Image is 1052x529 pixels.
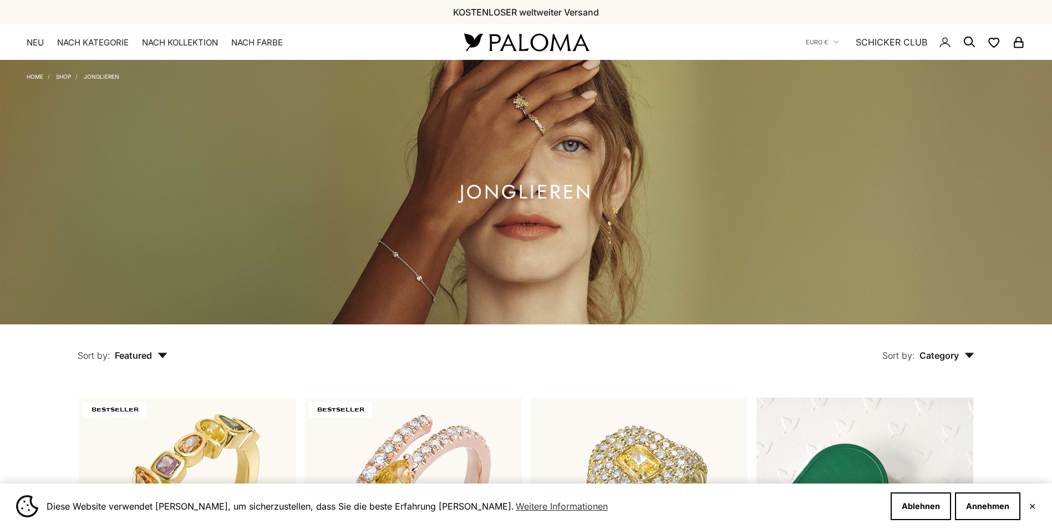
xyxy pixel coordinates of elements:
span: Euro € [806,37,828,47]
img: Cookie banner [16,495,38,517]
button: Sort by: Featured [52,324,193,371]
nav: Sekundäre Navigation [806,24,1025,60]
button: Ablehnen [891,492,951,520]
summary: Nach Kollektion [142,37,218,48]
summary: Nach Kategorie [57,37,129,48]
a: SCHICKER CLUB [856,35,927,49]
span: BESTSELLER [309,402,372,418]
span: BESTSELLER [83,402,146,418]
nav: Breadcrumb [27,71,119,80]
font: Category [919,350,959,361]
a: Home [27,73,43,80]
button: Euro € [806,37,839,47]
a: Jonglieren [84,73,119,80]
a: Shop [56,73,71,80]
p: KOSTENLOSER weltweiter Versand [453,5,599,19]
summary: Nach Farbe [231,37,283,48]
font: Featured [115,350,152,361]
button: Annehmen [955,492,1020,520]
button: Schließen [1029,503,1036,510]
a: NEU [27,37,44,48]
span: Sort by: [882,350,915,361]
button: Sort by: Category [857,324,1000,371]
h1: Jonglieren [460,185,593,199]
span: Sort by: [78,350,110,361]
a: Weitere Informationen [514,498,609,515]
nav: Primäre Navigation [27,37,438,48]
font: Diese Website verwendet [PERSON_NAME], um sicherzustellen, dass Sie die beste Erfahrung [PERSON_N... [47,501,514,512]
